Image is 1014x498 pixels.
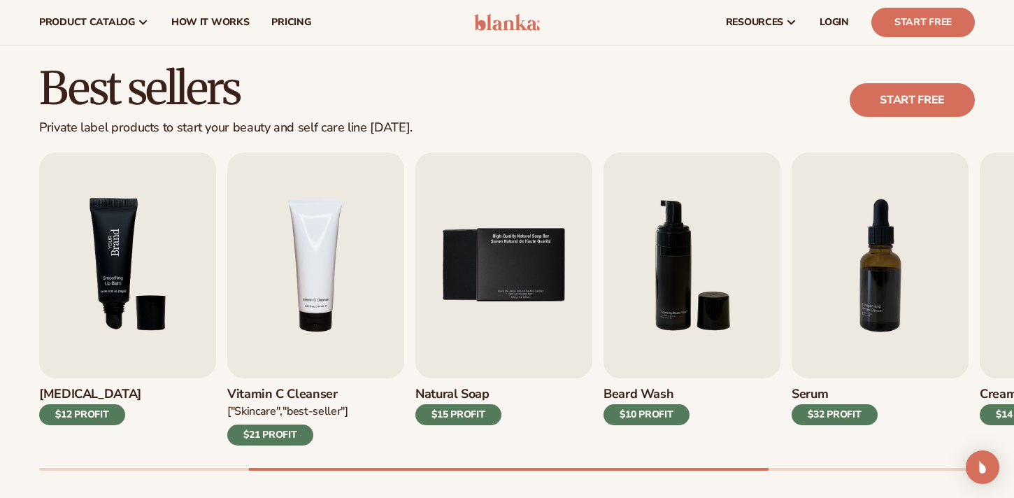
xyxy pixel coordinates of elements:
div: ["Skincare","Best-seller"] [227,404,348,419]
img: logo [474,14,541,31]
div: $12 PROFIT [39,404,125,425]
span: How It Works [171,17,250,28]
a: Start free [850,83,975,117]
h3: Natural Soap [415,387,501,402]
h3: [MEDICAL_DATA] [39,387,141,402]
a: Start Free [871,8,975,37]
a: 4 / 9 [227,152,404,446]
div: $32 PROFIT [792,404,878,425]
div: Open Intercom Messenger [966,450,999,484]
h3: Beard Wash [604,387,690,402]
span: LOGIN [820,17,849,28]
img: Shopify Image 7 [39,152,216,378]
div: $21 PROFIT [227,425,313,446]
h3: Serum [792,387,878,402]
a: 3 / 9 [39,152,216,446]
div: $10 PROFIT [604,404,690,425]
a: 5 / 9 [415,152,592,446]
h3: Vitamin C Cleanser [227,387,348,402]
span: pricing [271,17,310,28]
a: 7 / 9 [792,152,969,446]
div: $15 PROFIT [415,404,501,425]
a: 6 / 9 [604,152,780,446]
div: Private label products to start your beauty and self care line [DATE]. [39,120,413,136]
span: resources [726,17,783,28]
span: product catalog [39,17,135,28]
h2: Best sellers [39,65,413,112]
